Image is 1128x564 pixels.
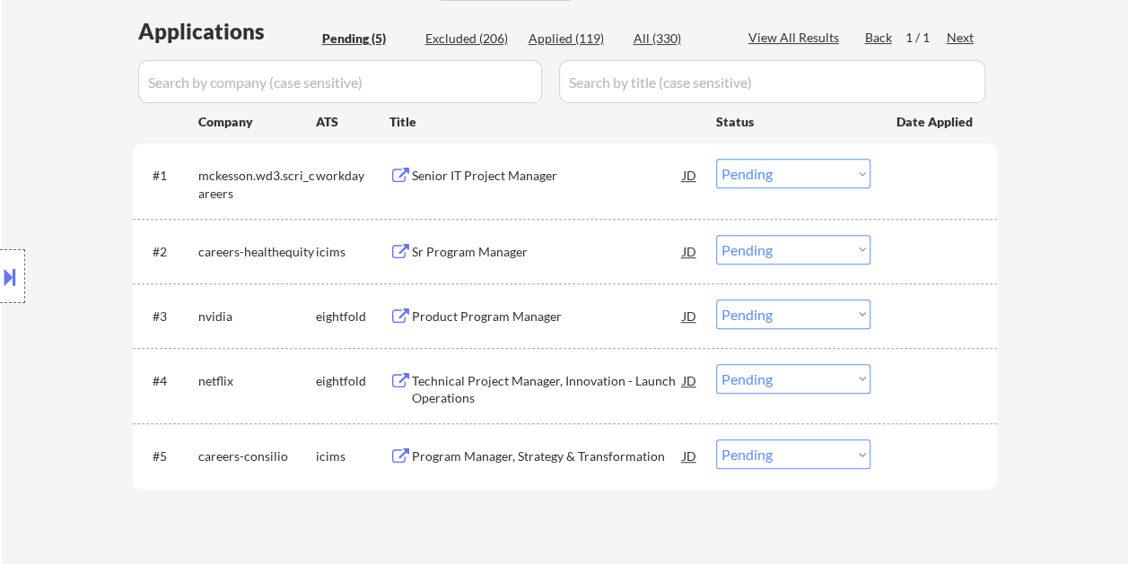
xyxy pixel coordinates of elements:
div: eightfold [316,372,389,390]
div: ATS [316,113,389,131]
div: JD [681,235,699,267]
div: JD [681,299,699,332]
div: Date Applied [896,113,975,131]
div: eightfold [316,308,389,325]
div: Status [716,105,870,137]
div: Program Manager, Strategy & Transformation [412,447,683,465]
div: #5 [153,447,184,465]
div: Pending (5) [322,30,412,48]
div: icims [316,243,389,261]
div: View All Results [748,29,844,47]
div: icims [316,447,389,465]
div: JD [681,159,699,191]
div: Technical Project Manager, Innovation - Launch Operations [412,372,683,407]
div: Excluded (206) [425,30,515,48]
input: Search by company (case sensitive) [138,60,542,103]
div: careers-consilio [198,447,316,465]
div: All (330) [634,30,723,48]
div: Next [947,29,975,47]
div: Back [865,29,894,47]
input: Search by title (case sensitive) [559,60,985,103]
div: Product Program Manager [412,308,683,325]
div: Applications [138,21,316,42]
div: workday [316,167,389,185]
div: Senior IT Project Manager [412,167,683,185]
div: JD [681,364,699,396]
div: 1 / 1 [905,29,947,47]
div: JD [681,439,699,472]
div: Sr Program Manager [412,243,683,261]
div: Applied (119) [529,30,618,48]
div: Title [389,113,699,131]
